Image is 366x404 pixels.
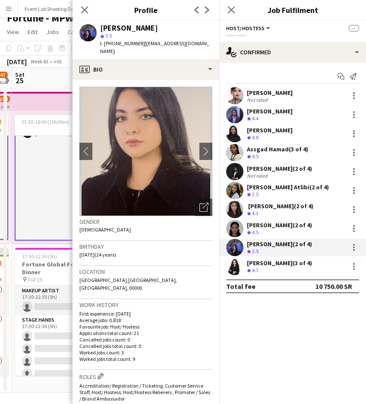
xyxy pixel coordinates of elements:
[79,372,212,381] h3: Roles
[22,253,57,260] span: 17:30-22:30 (5h)
[79,382,210,402] span: Accreditation/ Registration / Ticketing, Customer Service Staff, Host/ Hostess, Host/Hostess Reli...
[100,40,209,54] span: | [EMAIL_ADDRESS][DOMAIN_NAME]
[79,243,212,251] h3: Birthday
[28,28,38,36] span: Edit
[247,183,329,191] div: [PERSON_NAME] Atlibi (2 of 4)
[252,191,259,197] span: 2.5
[226,25,265,31] span: Host/ Hostess
[226,25,271,31] button: Host/ Hostess
[252,134,259,141] span: 4.8
[7,12,99,25] h1: Fortune - MPW - FGF
[24,26,41,38] a: Edit
[247,221,312,229] div: [PERSON_NAME] (2 of 4)
[64,26,91,38] a: Comms
[73,4,219,16] h3: Profile
[15,286,112,315] app-card-role: Makeup Artist0/117:30-22:30 (5h)
[247,165,312,172] div: [PERSON_NAME] (2 of 4)
[100,24,158,32] div: [PERSON_NAME]
[226,32,359,38] div: --:-- - --:--
[22,119,69,125] span: 07:30-18:00 (10h30m)
[79,218,212,225] h3: Gender
[79,277,177,291] span: [GEOGRAPHIC_DATA],[GEOGRAPHIC_DATA], [GEOGRAPHIC_DATA], 00000
[79,251,116,258] span: [DATE] (24 years)
[247,172,269,179] div: Not rated
[79,349,212,356] p: Worked jobs count: 3
[219,4,366,16] h3: Job Fulfilment
[252,115,259,122] span: 4.4
[7,57,27,66] div: [DATE]
[247,89,293,97] div: [PERSON_NAME]
[18,0,95,17] button: Event Lab Shooting Day 2025
[79,356,212,362] p: Worked jobs total count: 9
[247,145,308,153] div: Assgad Hamad (3 of 4)
[252,267,259,273] span: 4.7
[73,59,219,80] div: Bio
[28,276,42,283] span: FGF 25
[15,115,111,243] app-job-card: 07:30-18:00 (10h30m)13/177 Roles[PERSON_NAME][PERSON_NAME]Makeup Artist
[15,260,112,276] h3: Fortune Global Forum - Gala Dinner
[15,86,111,241] app-card-role: [PERSON_NAME][PERSON_NAME]
[252,248,259,254] span: 3.5
[15,315,112,382] app-card-role: Stage Hands0/417:30-22:30 (5h)
[79,301,212,309] h3: Work history
[15,248,112,376] app-job-card: 17:30-22:30 (5h)0/5Fortune Global Forum - Gala Dinner FGF 252 RolesMakeup Artist0/117:30-22:30 (5...
[79,317,212,323] p: Average jobs: 0.818
[105,32,112,39] span: 3.5
[79,330,212,336] p: Applications total count: 21
[15,71,25,78] span: Sat
[247,240,312,248] div: [PERSON_NAME] (2 of 4)
[219,42,366,63] div: Confirmed
[252,153,259,160] span: 4.5
[54,58,62,65] div: +03
[252,210,259,216] span: 4.3
[79,310,212,317] p: First experience: [DATE]
[79,323,212,330] p: Favourite job: Host/ Hostess
[247,126,293,134] div: [PERSON_NAME]
[3,26,22,38] a: View
[195,199,212,216] div: Open photos pop-in
[349,25,359,31] span: --
[247,259,312,267] div: [PERSON_NAME] (3 of 4)
[79,343,212,349] p: Cancelled jobs total count: 0
[79,226,131,233] span: [DEMOGRAPHIC_DATA]
[247,202,313,210] div: ‏ [PERSON_NAME] (2 of 4)
[79,268,212,276] h3: Location
[79,336,212,343] p: Cancelled jobs count: 0
[68,28,87,36] span: Comms
[7,28,19,36] span: View
[43,26,63,38] a: Jobs
[226,282,256,291] div: Total fee
[28,58,50,65] span: Week 43
[247,107,293,115] div: [PERSON_NAME]
[247,97,269,103] div: Not rated
[46,28,59,36] span: Jobs
[252,229,259,235] span: 4.5
[15,241,111,270] app-card-role-placeholder: Makeup Artist
[14,75,25,85] span: 25
[79,87,212,216] img: Crew avatar or photo
[316,282,352,291] div: 10 750.00 SR
[100,40,145,47] span: t. [PHONE_NUMBER]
